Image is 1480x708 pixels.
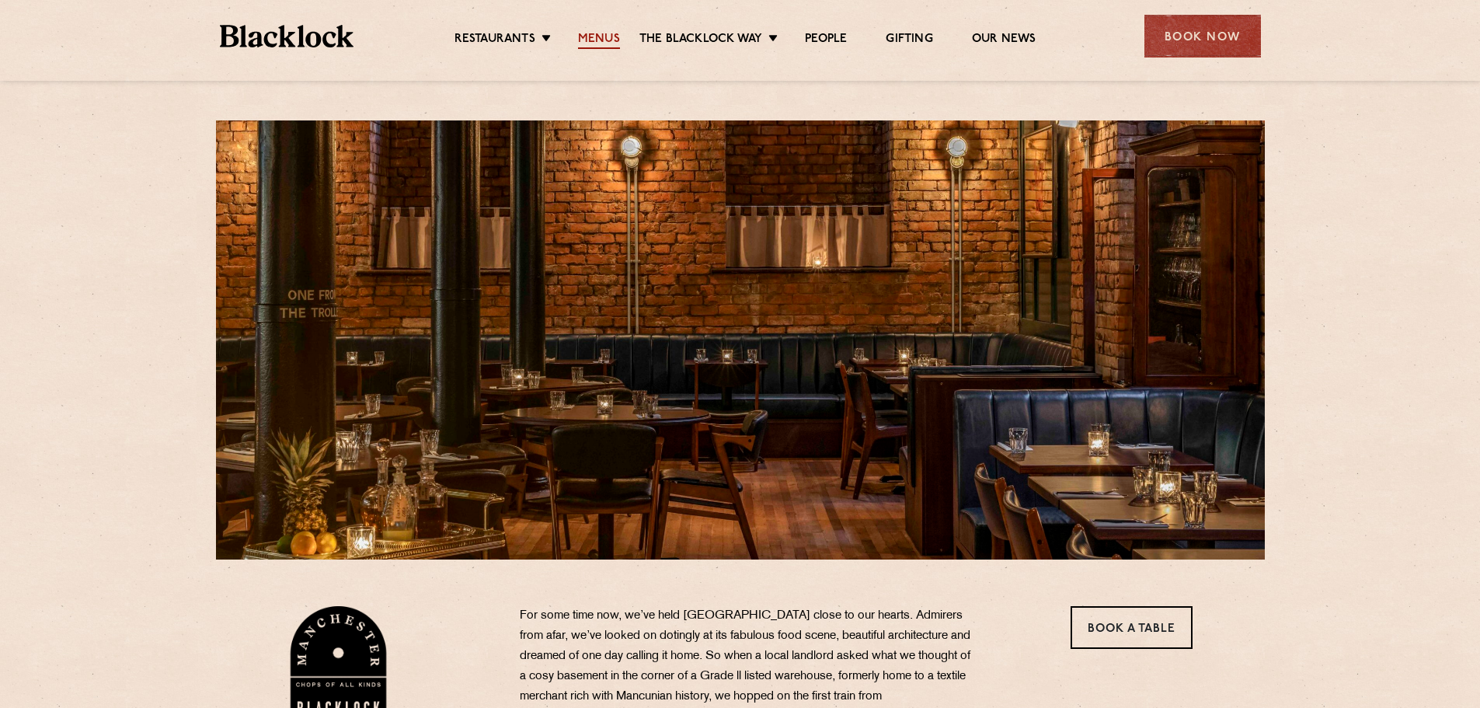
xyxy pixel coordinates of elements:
a: Menus [578,32,620,49]
a: Restaurants [454,32,535,49]
a: Book a Table [1071,606,1193,649]
div: Book Now [1144,15,1261,58]
a: Our News [972,32,1036,49]
a: Gifting [886,32,932,49]
img: BL_Textured_Logo-footer-cropped.svg [220,25,354,47]
a: People [805,32,847,49]
a: The Blacklock Way [639,32,762,49]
